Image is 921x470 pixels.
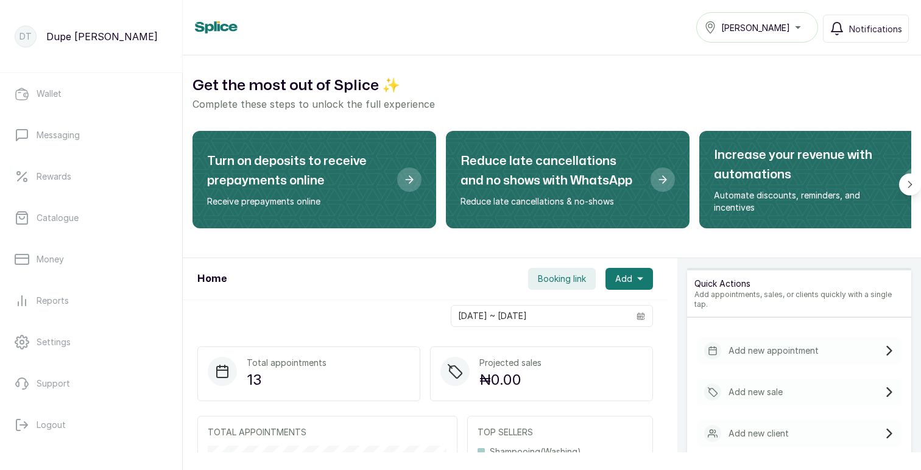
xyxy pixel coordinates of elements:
[192,131,436,228] div: Turn on deposits to receive prepayments online
[538,273,586,285] span: Booking link
[721,21,790,34] span: [PERSON_NAME]
[714,189,894,214] p: Automate discounts, reminders, and incentives
[37,170,71,183] p: Rewards
[10,77,172,111] a: Wallet
[37,377,70,390] p: Support
[37,419,66,431] p: Logout
[207,152,387,191] h2: Turn on deposits to receive prepayments online
[451,306,629,326] input: Select date
[605,268,653,290] button: Add
[823,15,909,43] button: Notifications
[37,336,71,348] p: Settings
[208,426,447,438] p: TOTAL APPOINTMENTS
[479,369,542,391] p: ₦0.00
[528,268,596,290] button: Booking link
[10,160,172,194] a: Rewards
[46,29,158,44] p: Dupe [PERSON_NAME]
[37,129,80,141] p: Messaging
[729,386,783,398] p: Add new sale
[10,367,172,401] a: Support
[615,273,632,285] span: Add
[729,427,789,440] p: Add new client
[37,88,62,100] p: Wallet
[10,118,172,152] a: Messaging
[10,325,172,359] a: Settings
[478,426,643,438] p: TOP SELLERS
[37,212,79,224] p: Catalogue
[479,357,542,369] p: Projected sales
[192,75,911,97] h2: Get the most out of Splice ✨
[460,152,641,191] h2: Reduce late cancellations and no shows with WhatsApp
[446,131,690,228] div: Reduce late cancellations and no shows with WhatsApp
[849,23,902,35] span: Notifications
[10,408,172,442] button: Logout
[19,30,32,43] p: DT
[192,97,911,111] p: Complete these steps to unlock the full experience
[10,284,172,318] a: Reports
[637,312,645,320] svg: calendar
[714,146,894,184] h2: Increase your revenue with automations
[10,201,172,235] a: Catalogue
[694,290,904,309] p: Add appointments, sales, or clients quickly with a single tap.
[729,345,819,357] p: Add new appointment
[247,369,326,391] p: 13
[490,446,581,458] p: Shampooing(Washing)
[10,242,172,276] a: Money
[197,272,227,286] h1: Home
[37,295,69,307] p: Reports
[696,12,818,43] button: [PERSON_NAME]
[247,357,326,369] p: Total appointments
[694,278,904,290] p: Quick Actions
[460,195,641,208] p: Reduce late cancellations & no-shows
[37,253,64,265] p: Money
[207,195,387,208] p: Receive prepayments online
